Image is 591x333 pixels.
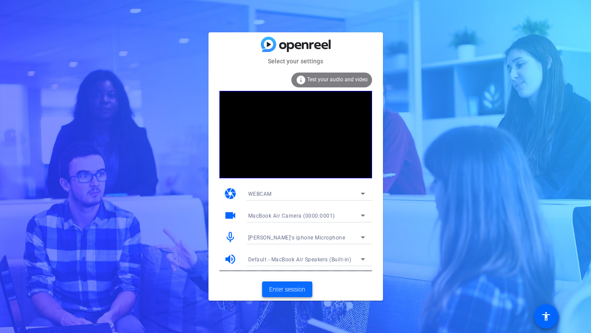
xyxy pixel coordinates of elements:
button: Enter session [262,281,312,297]
mat-icon: info [296,75,306,85]
span: [PERSON_NAME]'s iphone Microphone [248,235,345,241]
mat-icon: volume_up [224,253,237,266]
img: blue-gradient.svg [261,37,331,52]
span: Enter session [269,285,305,294]
span: Test your audio and video [307,76,368,83]
span: WEBCAM [248,191,272,197]
mat-icon: accessibility [541,311,551,322]
mat-icon: camera [224,187,237,200]
mat-card-subtitle: Select your settings [208,56,383,66]
span: Default - MacBook Air Speakers (Built-in) [248,257,352,263]
mat-icon: mic_none [224,231,237,244]
span: MacBook Air Camera (0000:0001) [248,213,335,219]
mat-icon: videocam [224,209,237,222]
